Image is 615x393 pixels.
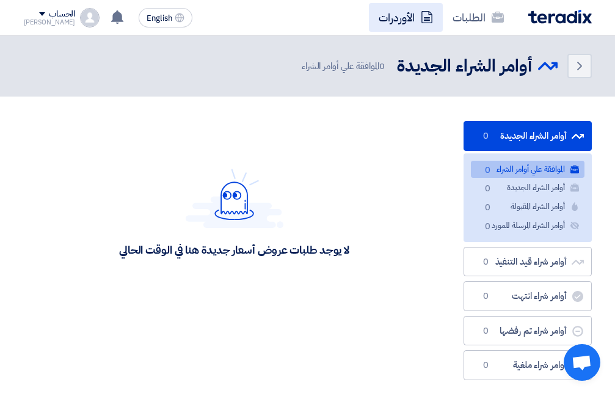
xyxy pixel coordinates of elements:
button: English [139,8,192,28]
span: 0 [479,256,493,268]
span: 0 [481,164,495,177]
span: 0 [481,183,495,196]
span: الموافقة علي أوامر الشراء [302,59,387,73]
span: English [147,14,172,23]
img: profile_test.png [80,8,100,28]
a: الموافقة علي أوامر الشراء [471,161,584,178]
a: أوامر الشراء الجديدة0 [464,121,592,151]
div: لا يوجد طلبات عروض أسعار جديدة هنا في الوقت الحالي [119,243,349,257]
div: Open chat [564,344,600,381]
span: 0 [481,202,495,215]
a: أوامر شراء ملغية0 [464,350,592,380]
div: الحساب [49,9,75,20]
img: Teradix logo [528,10,592,24]
span: 0 [479,130,493,142]
span: 0 [479,290,493,303]
h2: أوامر الشراء الجديدة [397,54,532,78]
a: الأوردرات [369,3,443,32]
div: [PERSON_NAME] [24,19,76,26]
span: 0 [479,325,493,337]
span: 0 [479,359,493,372]
span: 0 [481,221,495,233]
span: 0 [379,59,385,73]
a: أوامر الشراء الجديدة [471,179,584,197]
img: Hello [186,169,283,228]
a: أوامر شراء انتهت0 [464,281,592,311]
a: أوامر الشراء المقبولة [471,198,584,216]
a: الطلبات [443,3,514,32]
a: أوامر شراء تم رفضها0 [464,316,592,346]
a: أوامر شراء قيد التنفيذ0 [464,247,592,277]
a: أوامر الشراء المرسلة للمورد [471,217,584,235]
